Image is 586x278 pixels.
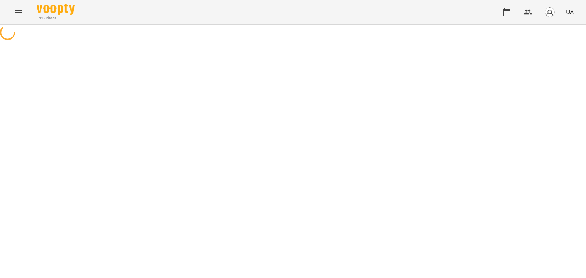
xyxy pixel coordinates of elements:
img: Voopty Logo [37,4,75,15]
span: UA [566,8,574,16]
img: avatar_s.png [544,7,555,18]
button: Menu [9,3,27,21]
span: For Business [37,16,75,21]
button: UA [563,5,577,19]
